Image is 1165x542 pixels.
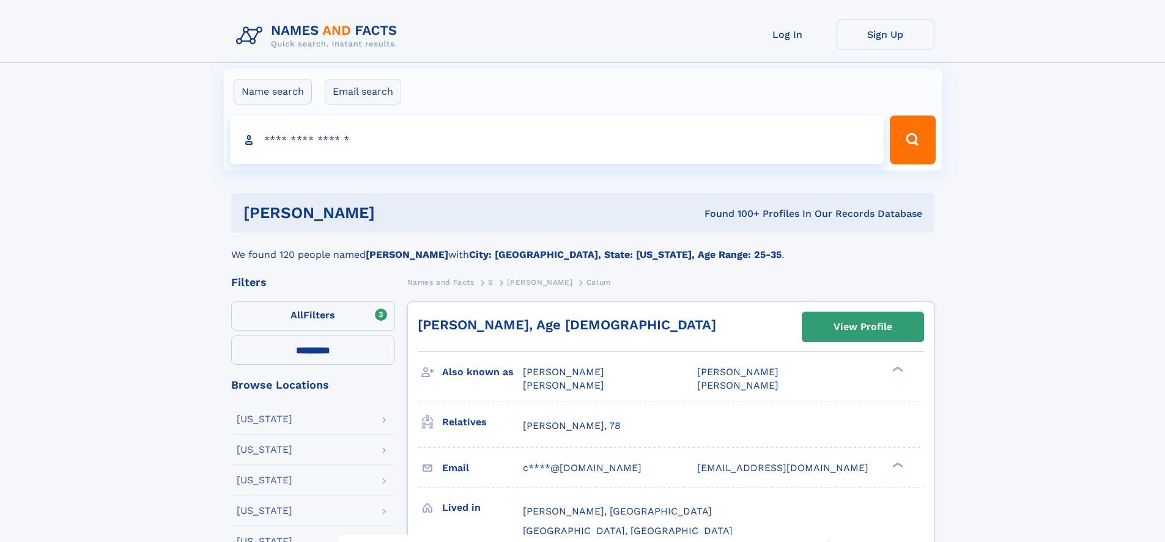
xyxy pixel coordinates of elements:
span: [EMAIL_ADDRESS][DOMAIN_NAME] [697,462,868,474]
span: S [488,278,494,287]
h3: Relatives [442,412,523,433]
h1: [PERSON_NAME] [243,205,540,221]
a: [PERSON_NAME], Age [DEMOGRAPHIC_DATA] [418,317,716,332]
a: View Profile [802,312,923,342]
div: ❯ [889,461,904,469]
b: [PERSON_NAME] [366,249,448,260]
a: Names and Facts [407,274,475,290]
span: All [290,309,303,321]
b: City: [GEOGRAPHIC_DATA], State: [US_STATE], Age Range: 25-35 [469,249,782,260]
span: [GEOGRAPHIC_DATA], [GEOGRAPHIC_DATA] [523,525,733,537]
a: S [488,274,494,290]
div: Browse Locations [231,379,395,390]
span: [PERSON_NAME] [523,366,604,378]
h3: Also known as [442,362,523,383]
span: [PERSON_NAME] [507,278,572,287]
label: Name search [234,79,312,104]
div: We found 120 people named with . [231,233,934,262]
span: [PERSON_NAME] [697,366,779,378]
input: search input [230,115,885,164]
label: Filters [231,301,395,331]
h3: Email [442,458,523,478]
a: Log In [739,20,837,49]
button: Search Button [890,115,935,164]
span: [PERSON_NAME], [GEOGRAPHIC_DATA] [523,505,712,517]
div: [US_STATE] [237,475,292,485]
div: [US_STATE] [237,445,292,455]
img: Logo Names and Facts [231,20,407,53]
div: View Profile [834,313,892,341]
h3: Lived in [442,497,523,518]
label: Email search [325,79,401,104]
div: ❯ [889,365,904,373]
span: [PERSON_NAME] [697,379,779,391]
div: Found 100+ Profiles In Our Records Database [539,207,922,221]
span: [PERSON_NAME] [523,379,604,391]
div: Filters [231,277,395,288]
a: Sign Up [837,20,934,49]
span: Calum [586,278,611,287]
div: [US_STATE] [237,414,292,424]
a: [PERSON_NAME], 78 [523,419,621,433]
div: [US_STATE] [237,506,292,516]
a: [PERSON_NAME] [507,274,572,290]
